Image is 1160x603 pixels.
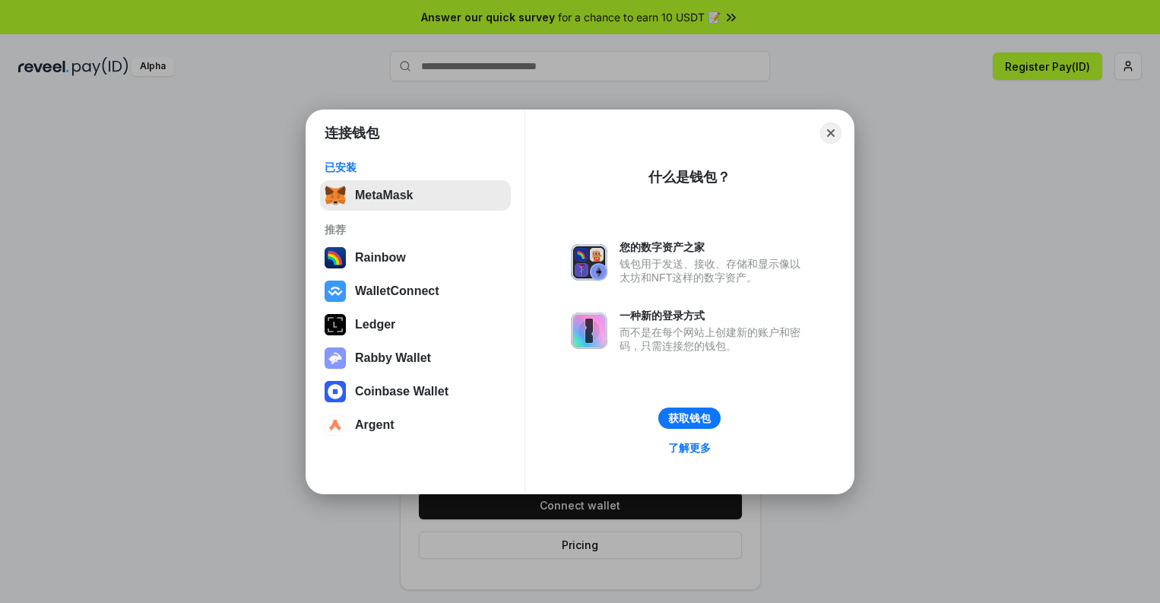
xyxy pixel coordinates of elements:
button: Coinbase Wallet [320,376,511,407]
div: Rainbow [355,251,406,265]
div: Ledger [355,318,395,332]
div: 推荐 [325,223,506,236]
button: Argent [320,410,511,440]
div: Coinbase Wallet [355,385,448,398]
div: 钱包用于发送、接收、存储和显示像以太坊和NFT这样的数字资产。 [620,257,808,284]
img: svg+xml,%3Csvg%20xmlns%3D%22http%3A%2F%2Fwww.w3.org%2F2000%2Fsvg%22%20fill%3D%22none%22%20viewBox... [571,244,607,281]
img: svg+xml,%3Csvg%20width%3D%22120%22%20height%3D%22120%22%20viewBox%3D%220%200%20120%20120%22%20fil... [325,247,346,268]
h1: 连接钱包 [325,124,379,142]
button: Close [820,122,841,144]
div: 获取钱包 [668,411,711,425]
div: Rabby Wallet [355,351,431,365]
div: 什么是钱包？ [648,168,731,186]
button: 获取钱包 [658,408,721,429]
img: svg+xml,%3Csvg%20xmlns%3D%22http%3A%2F%2Fwww.w3.org%2F2000%2Fsvg%22%20fill%3D%22none%22%20viewBox... [325,348,346,369]
button: Rabby Wallet [320,343,511,373]
div: WalletConnect [355,284,439,298]
img: svg+xml,%3Csvg%20width%3D%2228%22%20height%3D%2228%22%20viewBox%3D%220%200%2028%2028%22%20fill%3D... [325,281,346,302]
button: WalletConnect [320,276,511,306]
a: 了解更多 [659,438,720,458]
img: svg+xml,%3Csvg%20fill%3D%22none%22%20height%3D%2233%22%20viewBox%3D%220%200%2035%2033%22%20width%... [325,185,346,206]
div: Argent [355,418,395,432]
img: svg+xml,%3Csvg%20xmlns%3D%22http%3A%2F%2Fwww.w3.org%2F2000%2Fsvg%22%20fill%3D%22none%22%20viewBox... [571,313,607,349]
div: 而不是在每个网站上创建新的账户和密码，只需连接您的钱包。 [620,325,808,353]
img: svg+xml,%3Csvg%20xmlns%3D%22http%3A%2F%2Fwww.w3.org%2F2000%2Fsvg%22%20width%3D%2228%22%20height%3... [325,314,346,335]
div: MetaMask [355,189,413,202]
div: 您的数字资产之家 [620,240,808,254]
button: Rainbow [320,243,511,273]
button: Ledger [320,309,511,340]
div: 已安装 [325,160,506,174]
img: svg+xml,%3Csvg%20width%3D%2228%22%20height%3D%2228%22%20viewBox%3D%220%200%2028%2028%22%20fill%3D... [325,414,346,436]
img: svg+xml,%3Csvg%20width%3D%2228%22%20height%3D%2228%22%20viewBox%3D%220%200%2028%2028%22%20fill%3D... [325,381,346,402]
div: 了解更多 [668,441,711,455]
div: 一种新的登录方式 [620,309,808,322]
button: MetaMask [320,180,511,211]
